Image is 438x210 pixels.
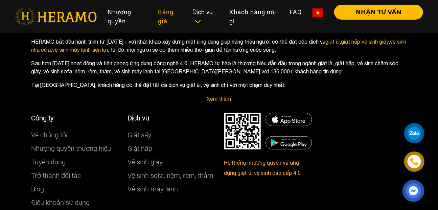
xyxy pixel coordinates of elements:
p: Công ty [31,113,118,123]
button: NHẬN TƯ VẤN [334,5,423,20]
a: Khách hàng nói gì [224,5,284,28]
p: Tại [GEOGRAPHIC_DATA], khách hàng có thể đặt tất cả dịch vụ giặt ủi, vệ sinh chỉ với một chạm duy... [31,81,407,89]
p: Dịch vụ [128,113,214,123]
a: Blog [31,185,44,193]
img: DMCA.com Protection Status [266,113,312,126]
a: Vệ sinh giày [128,158,163,166]
img: vn-flag.png [313,8,323,17]
a: Tuyển dụng [31,158,66,166]
p: Sau hơn [DATE] hoạt động và tiên phong ứng dụng công nghệ 4.0, HERAMO tự hào là thương hiệu dẫn đ... [31,59,407,75]
a: NHẬN TƯ VẤN [329,9,423,15]
a: vệ sinh giày [362,39,389,45]
div: Dịch vụ [192,7,218,26]
a: vệ sinh máy lạnh tiện lợi [52,47,108,53]
a: Bảng giá [153,5,187,28]
a: Vệ sinh sofa, nệm, rèm, thảm [128,171,214,180]
img: DMCA.com Protection Status [266,136,312,149]
p: HERAMO bắt đầu hành trình từ [DATE] - với khát khao xây dựng một ứng dụng giúp hàng triệu người c... [31,38,407,54]
img: subToggleIcon [194,18,201,25]
a: giặt ủi [326,39,340,45]
a: phone-icon [405,153,424,171]
a: Xem thêm [207,96,231,102]
img: phone-icon [409,157,419,167]
a: Nhượng quyền thương hiệu [31,144,111,153]
a: Giặt sấy [128,131,152,139]
img: heramo-logo.png [15,8,97,25]
a: Trở thành đối tác [31,171,81,180]
a: giặt hấp [341,39,361,45]
a: Về chúng tôi [31,131,68,139]
img: DMCA.com Protection Status [224,113,261,149]
a: Nhượng quyền [102,5,152,28]
a: Vệ sinh máy lạnh [128,185,178,193]
a: Hệ thống nhượng quyền và ứng dụng giặt ủi vệ sinh cao cấp 4.0 [224,159,301,176]
a: FAQ [284,5,307,19]
a: Giặt hấp [128,144,153,153]
a: Điều khoản sử dụng [31,199,90,207]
